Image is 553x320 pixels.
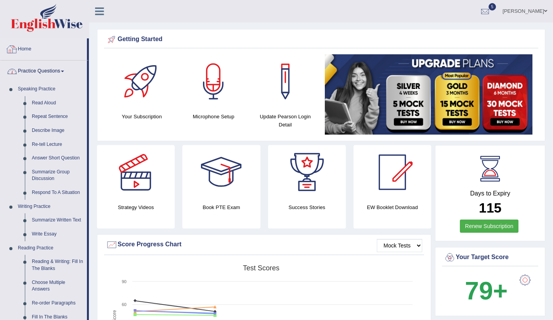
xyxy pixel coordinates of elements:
img: small5.jpg [325,54,532,135]
a: Re-order Paragraphs [28,296,87,310]
a: Answer Short Question [28,151,87,165]
h4: Strategy Videos [97,203,175,211]
a: Repeat Sentence [28,110,87,124]
a: Summarize Group Discussion [28,165,87,186]
text: 60 [122,302,127,307]
a: Reading & Writing: Fill In The Blanks [28,255,87,275]
h4: Days to Expiry [444,190,536,197]
tspan: Test scores [243,264,279,272]
a: Writing Practice [14,200,87,214]
a: Respond To A Situation [28,186,87,200]
a: Reading Practice [14,241,87,255]
a: Home [0,38,87,58]
h4: Update Pearson Login Detail [253,112,317,129]
h4: Your Subscription [110,112,174,121]
a: Read Aloud [28,96,87,110]
text: 90 [122,279,127,284]
b: 115 [479,200,501,215]
a: Choose Multiple Answers [28,276,87,296]
div: Score Progress Chart [106,239,422,251]
a: Re-tell Lecture [28,138,87,152]
h4: Book PTE Exam [182,203,260,211]
h4: EW Booklet Download [354,203,431,211]
a: Describe Image [28,124,87,138]
a: Speaking Practice [14,82,87,96]
a: Write Essay [28,227,87,241]
h4: Success Stories [268,203,346,211]
div: Your Target Score [444,252,536,263]
a: Practice Questions [0,61,87,80]
div: Getting Started [106,34,536,45]
h4: Microphone Setup [182,112,246,121]
a: Summarize Written Text [28,213,87,227]
b: 79+ [465,277,508,305]
a: Renew Subscription [460,220,518,233]
span: 5 [489,3,496,10]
